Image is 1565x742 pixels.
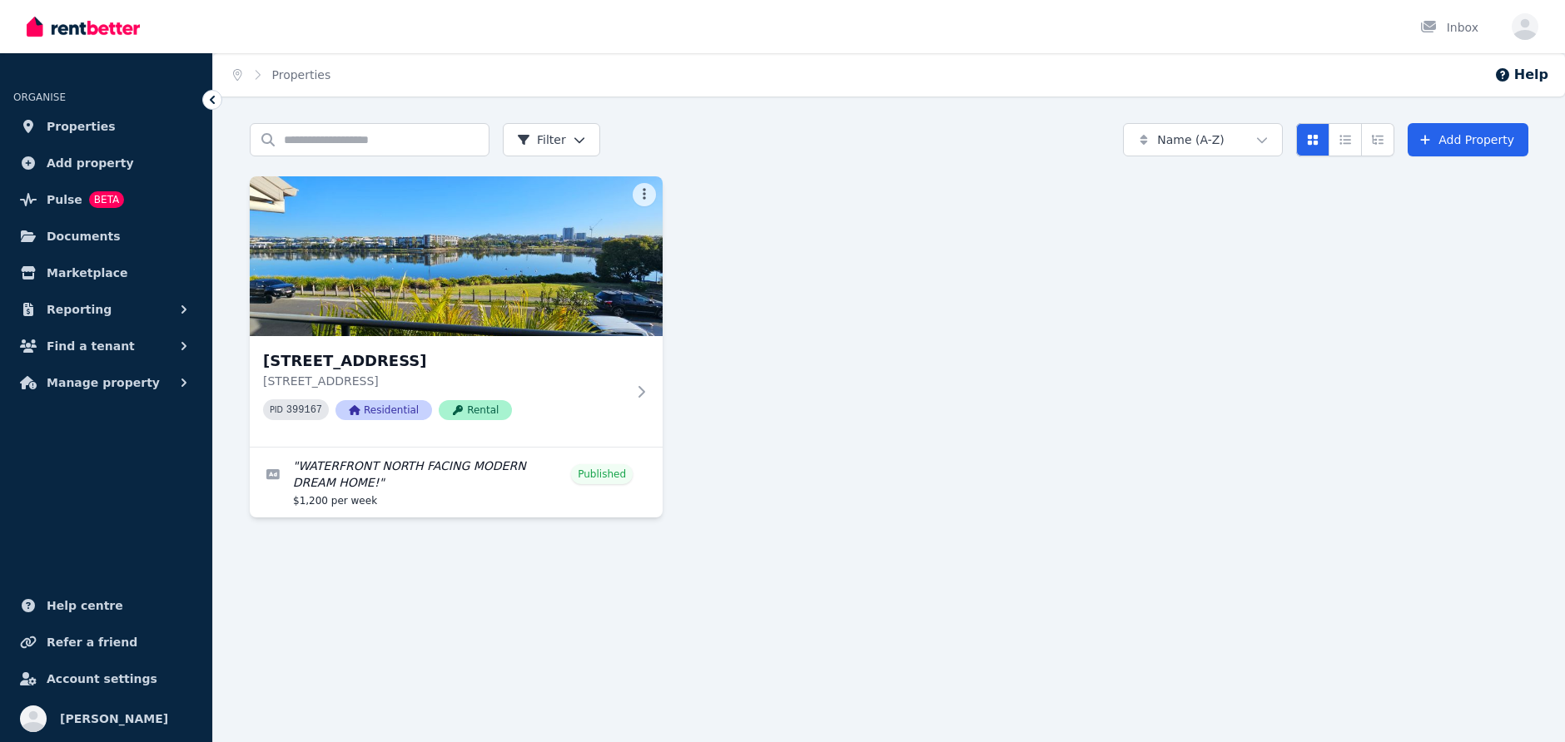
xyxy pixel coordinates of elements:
button: Help [1494,65,1548,85]
a: Properties [13,110,199,143]
a: Add property [13,146,199,180]
span: Name (A-Z) [1157,131,1225,148]
span: Refer a friend [47,632,137,652]
nav: Breadcrumb [213,53,350,96]
span: Find a tenant [47,336,135,356]
button: Manage property [13,366,199,399]
span: Manage property [47,373,160,393]
div: Inbox [1420,19,1478,36]
code: 399167 [286,404,322,416]
a: Help centre [13,589,199,622]
button: Name (A-Z) [1123,123,1283,156]
img: 14 S Bay Dr, Varsity Lakes [250,176,663,336]
a: Account settings [13,662,199,695]
button: Filter [503,123,600,156]
span: Pulse [47,190,82,210]
button: Card view [1296,123,1329,156]
span: Account settings [47,669,157,689]
span: Rental [439,400,512,420]
span: Properties [47,116,116,136]
span: Help centre [47,596,123,616]
span: Add property [47,153,134,173]
a: Refer a friend [13,626,199,659]
div: View options [1296,123,1394,156]
span: Marketplace [47,263,127,283]
span: ORGANISE [13,92,66,103]
a: 14 S Bay Dr, Varsity Lakes[STREET_ADDRESS][STREET_ADDRESS]PID 399167ResidentialRental [250,176,663,447]
span: Documents [47,226,121,246]
button: Compact list view [1329,123,1362,156]
a: Add Property [1408,123,1528,156]
span: Reporting [47,299,112,319]
a: Documents [13,220,199,253]
a: Marketplace [13,256,199,289]
button: Reporting [13,293,199,326]
a: Properties [272,68,331,82]
small: PID [270,405,283,414]
span: BETA [89,191,124,208]
button: Expanded list view [1361,123,1394,156]
a: PulseBETA [13,183,199,216]
button: Find a tenant [13,329,199,363]
p: [STREET_ADDRESS] [263,373,626,389]
img: RentBetter [27,14,140,39]
span: Residential [335,400,432,420]
button: More options [633,183,656,206]
a: Edit listing: WATERFRONT NORTH FACING MODERN DREAM HOME! [250,448,663,517]
span: [PERSON_NAME] [60,709,168,729]
span: Filter [517,131,566,148]
h3: [STREET_ADDRESS] [263,349,626,373]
